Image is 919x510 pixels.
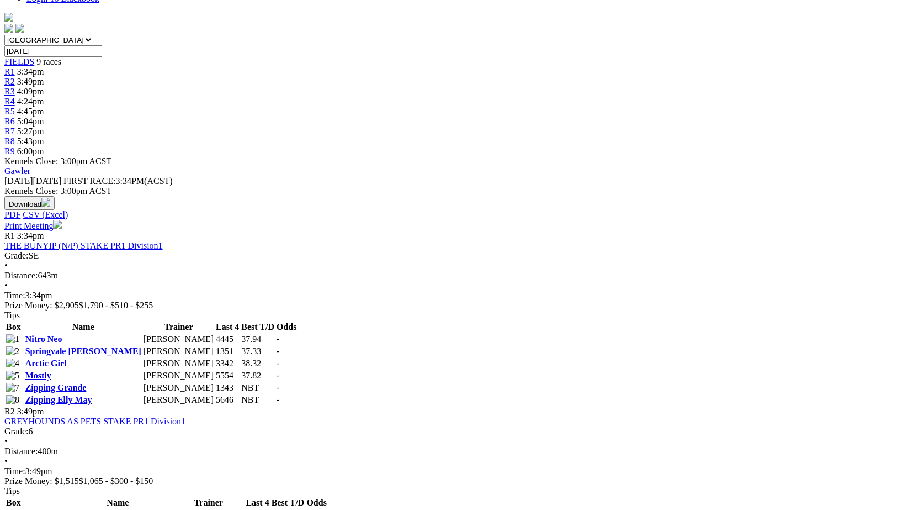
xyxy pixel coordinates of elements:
[4,271,915,281] div: 643m
[241,395,275,406] td: NBT
[4,67,15,76] a: R1
[25,371,51,380] a: Mostly
[4,13,13,22] img: logo-grsa-white.png
[4,176,33,186] span: [DATE]
[271,497,305,508] th: Best T/D
[17,67,44,76] span: 3:34pm
[6,346,19,356] img: 2
[25,359,67,368] a: Arctic Girl
[4,291,915,301] div: 3:34pm
[4,57,34,66] a: FIELDS
[4,117,15,126] span: R6
[241,358,275,369] td: 38.32
[79,476,153,486] span: $1,065 - $300 - $150
[63,497,172,508] th: Name
[4,221,62,230] a: Print Meeting
[4,271,38,280] span: Distance:
[4,427,29,436] span: Grade:
[6,322,21,332] span: Box
[4,176,61,186] span: [DATE]
[276,322,297,333] th: Odds
[4,291,25,300] span: Time:
[143,334,214,345] td: [PERSON_NAME]
[143,382,214,393] td: [PERSON_NAME]
[17,97,44,106] span: 4:24pm
[4,210,915,220] div: Download
[4,136,15,146] a: R8
[215,395,240,406] td: 5646
[215,382,240,393] td: 1343
[6,383,19,393] img: 7
[6,359,19,369] img: 4
[6,334,19,344] img: 1
[6,498,21,507] span: Box
[215,370,240,381] td: 5554
[53,220,62,229] img: printer.svg
[63,176,115,186] span: FIRST RACE:
[4,446,915,456] div: 400m
[143,358,214,369] td: [PERSON_NAME]
[4,311,20,320] span: Tips
[143,346,214,357] td: [PERSON_NAME]
[17,136,44,146] span: 5:43pm
[4,456,8,466] span: •
[4,87,15,96] a: R3
[4,417,185,426] a: GREYHOUNDS AS PETS STAKE PR1 Division1
[241,334,275,345] td: 37.94
[4,251,915,261] div: SE
[36,57,61,66] span: 9 races
[25,346,141,356] a: Springvale [PERSON_NAME]
[4,97,15,106] a: R4
[215,358,240,369] td: 3342
[215,322,240,333] th: Last 4
[17,231,44,240] span: 3:34pm
[241,370,275,381] td: 37.82
[25,322,142,333] th: Name
[63,176,173,186] span: 3:34PM(ACST)
[79,301,153,310] span: $1,790 - $510 - $255
[17,127,44,136] span: 5:27pm
[6,371,19,381] img: 5
[17,107,44,116] span: 4:45pm
[15,24,24,33] img: twitter.svg
[4,210,20,219] a: PDF
[4,251,29,260] span: Grade:
[277,371,279,380] span: -
[41,198,50,207] img: download.svg
[4,77,15,86] span: R2
[4,427,915,437] div: 6
[17,117,44,126] span: 5:04pm
[4,281,8,290] span: •
[143,322,214,333] th: Trainer
[306,497,327,508] th: Odds
[17,77,44,86] span: 3:49pm
[25,383,87,392] a: Zipping Grande
[25,395,92,404] a: Zipping Elly May
[4,437,8,446] span: •
[277,346,279,356] span: -
[4,146,15,156] a: R9
[241,346,275,357] td: 37.33
[6,395,19,405] img: 8
[4,446,38,456] span: Distance:
[245,497,269,508] th: Last 4
[4,45,102,57] input: Select date
[4,196,55,210] button: Download
[4,466,915,476] div: 3:49pm
[25,334,62,344] a: Nitro Neo
[4,107,15,116] a: R5
[215,334,240,345] td: 4445
[23,210,68,219] a: CSV (Excel)
[4,301,915,311] div: Prize Money: $2,905
[4,127,15,136] a: R7
[277,383,279,392] span: -
[277,359,279,368] span: -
